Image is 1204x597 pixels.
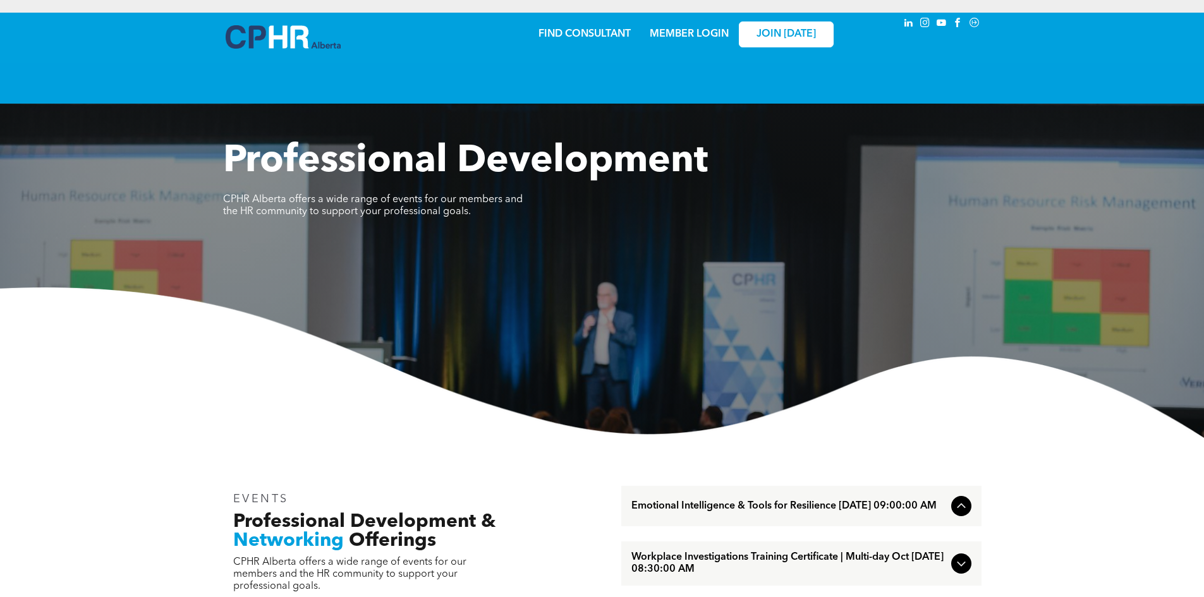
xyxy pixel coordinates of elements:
span: CPHR Alberta offers a wide range of events for our members and the HR community to support your p... [233,557,466,591]
span: Offerings [349,531,436,550]
span: Workplace Investigations Training Certificate | Multi-day Oct [DATE] 08:30:00 AM [631,552,946,576]
a: MEMBER LOGIN [650,29,729,39]
span: Networking [233,531,344,550]
span: JOIN [DATE] [757,28,816,40]
img: A blue and white logo for cp alberta [226,25,341,49]
span: EVENTS [233,493,289,505]
span: Professional Development [223,143,708,181]
a: FIND CONSULTANT [538,29,631,39]
span: Professional Development & [233,512,496,531]
span: CPHR Alberta offers a wide range of events for our members and the HR community to support your p... [223,195,523,217]
a: facebook [951,16,965,33]
a: instagram [918,16,932,33]
a: youtube [935,16,949,33]
span: Emotional Intelligence & Tools for Resilience [DATE] 09:00:00 AM [631,500,946,512]
a: JOIN [DATE] [739,21,834,47]
a: linkedin [902,16,916,33]
a: Social network [968,16,982,33]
